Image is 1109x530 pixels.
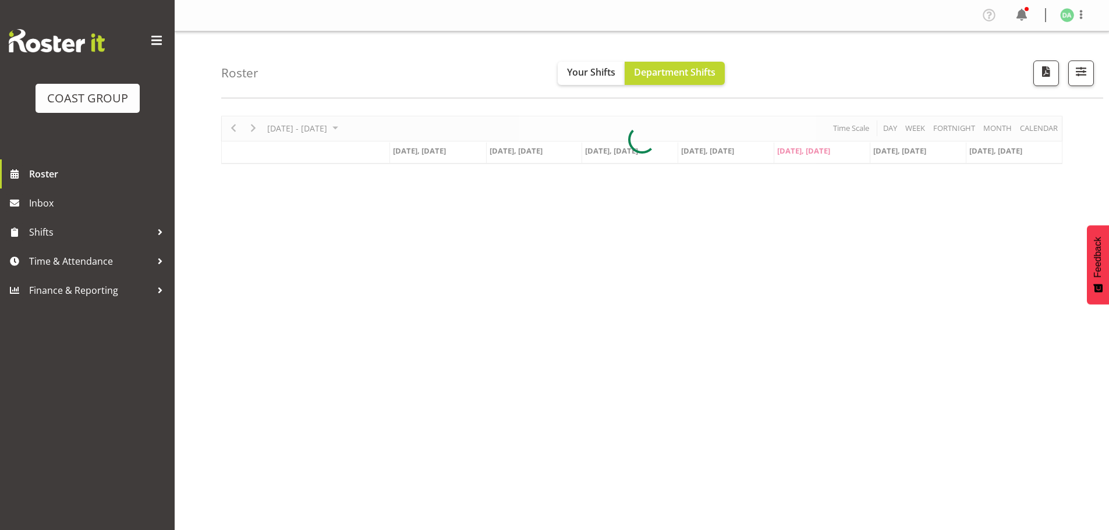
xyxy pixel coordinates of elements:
span: Finance & Reporting [29,282,151,299]
div: COAST GROUP [47,90,128,107]
img: daniel-an1132.jpg [1060,8,1074,22]
img: Rosterit website logo [9,29,105,52]
h4: Roster [221,66,258,80]
span: Time & Attendance [29,252,151,270]
button: Filter Shifts [1068,61,1094,86]
span: Roster [29,165,169,183]
button: Feedback - Show survey [1087,225,1109,304]
button: Your Shifts [558,62,625,85]
span: Shifts [29,223,151,241]
span: Your Shifts [567,66,615,79]
button: Department Shifts [625,62,725,85]
span: Feedback [1093,237,1103,278]
span: Department Shifts [634,66,715,79]
button: Download a PDF of the roster according to the set date range. [1033,61,1059,86]
span: Inbox [29,194,169,212]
